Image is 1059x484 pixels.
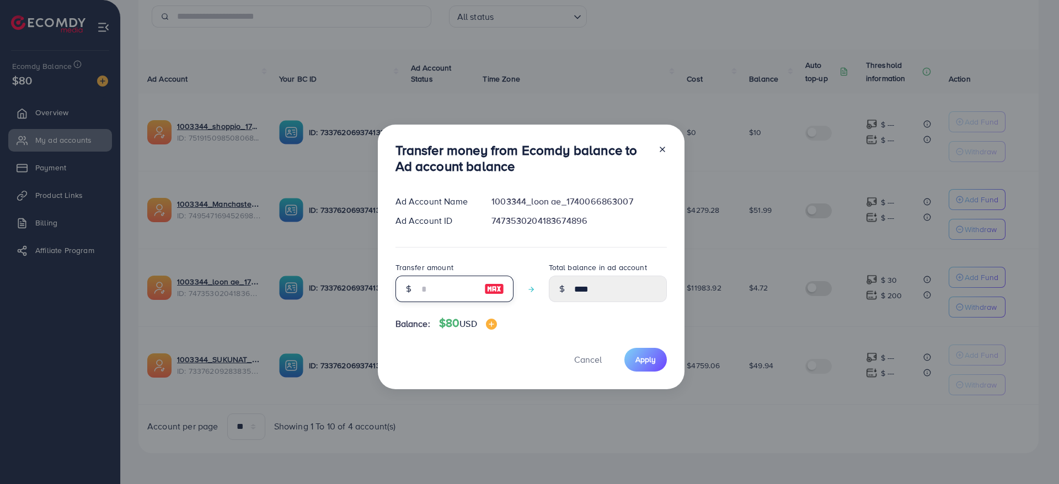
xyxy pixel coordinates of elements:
[439,316,497,330] h4: $80
[624,348,667,372] button: Apply
[395,262,453,273] label: Transfer amount
[483,214,675,227] div: 7473530204183674896
[486,319,497,330] img: image
[549,262,647,273] label: Total balance in ad account
[387,214,483,227] div: Ad Account ID
[635,354,656,365] span: Apply
[1012,434,1051,476] iframe: Chat
[459,318,477,330] span: USD
[395,142,649,174] h3: Transfer money from Ecomdy balance to Ad account balance
[484,282,504,295] img: image
[395,318,430,330] span: Balance:
[387,195,483,208] div: Ad Account Name
[483,195,675,208] div: 1003344_loon ae_1740066863007
[560,348,616,372] button: Cancel
[574,353,602,365] span: Cancel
